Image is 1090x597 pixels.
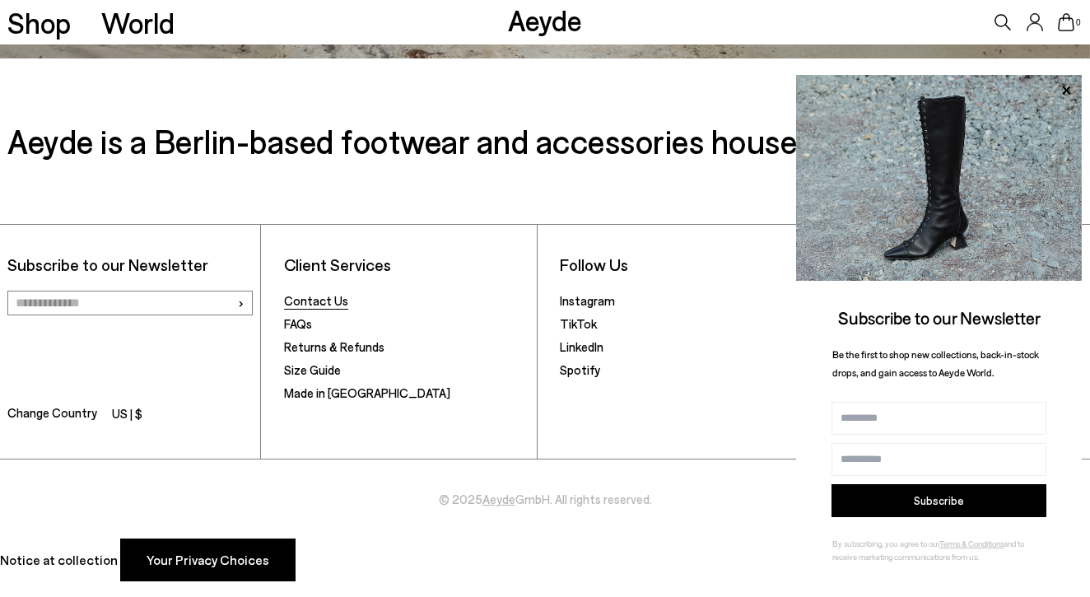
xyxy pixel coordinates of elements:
a: World [101,8,175,37]
span: By subscribing, you agree to our [832,539,939,548]
a: LinkedIn [560,339,603,354]
li: Client Services [284,254,529,275]
li: US | $ [112,403,142,427]
a: TikTok [560,316,597,331]
span: 0 [1074,18,1083,27]
a: Size Guide [284,362,341,377]
a: Shop [7,8,71,37]
a: Contact Us [284,293,348,308]
a: Returns & Refunds [284,339,384,354]
h3: Aeyde is a Berlin-based footwear and accessories house founded in [DATE]. [7,119,1083,164]
a: FAQs [284,316,312,331]
span: › [237,291,245,315]
button: Your Privacy Choices [120,539,296,581]
span: Subscribe to our Newsletter [838,307,1041,328]
a: Instagram [560,293,615,308]
a: 0 [1058,13,1074,31]
button: Subscribe [831,484,1046,517]
a: Spotify [560,362,600,377]
span: Be the first to shop new collections, back-in-stock drops, and gain access to Aeyde World. [832,348,1039,379]
p: Subscribe to our Newsletter [7,254,253,275]
li: Follow Us [560,254,805,275]
span: Change Country [7,403,97,427]
a: Terms & Conditions [939,539,1004,548]
a: Aeyde [482,492,515,506]
a: Aeyde [508,2,582,37]
img: 2a6287a1333c9a56320fd6e7b3c4a9a9.jpg [796,75,1082,281]
a: Made in [GEOGRAPHIC_DATA] [284,385,450,400]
